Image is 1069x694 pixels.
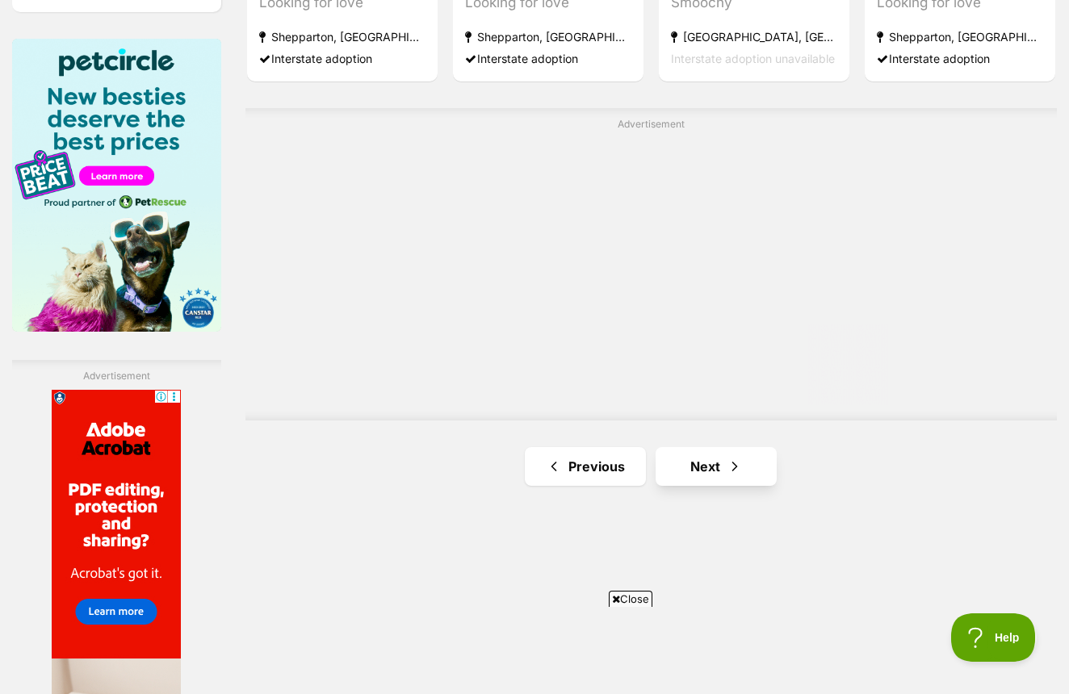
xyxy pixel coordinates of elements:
strong: [GEOGRAPHIC_DATA], [GEOGRAPHIC_DATA] [671,27,837,48]
a: Previous page [525,447,646,486]
div: Interstate adoption [259,48,426,70]
div: Advertisement [245,108,1057,420]
a: Next page [656,447,777,486]
iframe: Advertisement [414,138,888,404]
span: Interstate adoption unavailable [671,52,835,66]
strong: Shepparton, [GEOGRAPHIC_DATA] [465,27,631,48]
img: Pet Circle promo banner [12,39,221,331]
span: Close [609,591,652,607]
nav: Pagination [245,447,1057,486]
iframe: Advertisement [241,613,828,686]
strong: Shepparton, [GEOGRAPHIC_DATA] [259,27,426,48]
div: Interstate adoption [877,48,1043,70]
div: Interstate adoption [465,48,631,70]
iframe: Help Scout Beacon - Open [951,613,1037,662]
strong: Shepparton, [GEOGRAPHIC_DATA] [877,27,1043,48]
